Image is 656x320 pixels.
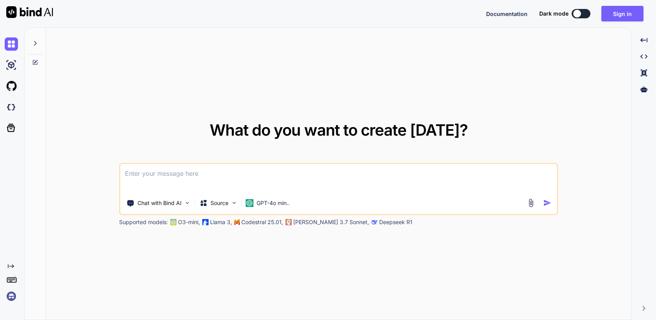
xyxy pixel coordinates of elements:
[379,218,412,226] p: Deepseek R1
[526,198,535,207] img: attachment
[231,200,237,206] img: Pick Models
[486,10,528,18] button: Documentation
[293,218,369,226] p: [PERSON_NAME] 3.7 Sonnet,
[210,120,468,140] span: What do you want to create [DATE]?
[5,37,18,51] img: chat
[234,219,240,225] img: Mistral-AI
[486,11,528,17] span: Documentation
[202,219,209,225] img: Llama2
[285,219,292,225] img: claude
[210,218,232,226] p: Llama 3,
[210,199,228,207] p: Source
[119,218,168,226] p: Supported models:
[178,218,200,226] p: O3-mini,
[137,199,182,207] p: Chat with Bind AI
[5,58,18,72] img: ai-studio
[5,290,18,303] img: signin
[170,219,176,225] img: GPT-4
[184,200,191,206] img: Pick Tools
[5,101,18,114] img: darkCloudIdeIcon
[5,80,18,93] img: githubLight
[246,199,253,207] img: GPT-4o mini
[543,199,551,207] img: icon
[6,6,53,18] img: Bind AI
[371,219,378,225] img: claude
[241,218,283,226] p: Codestral 25.01,
[539,10,569,18] span: Dark mode
[601,6,644,21] button: Sign in
[257,199,290,207] p: GPT-4o min..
